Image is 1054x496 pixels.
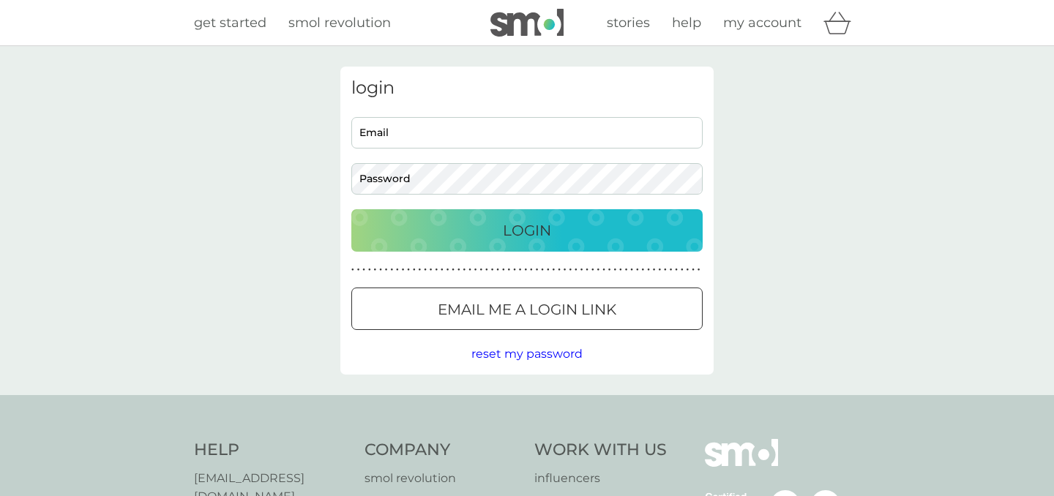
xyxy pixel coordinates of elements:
[536,266,539,274] p: ●
[613,266,616,274] p: ●
[288,12,391,34] a: smol revolution
[569,266,572,274] p: ●
[534,439,667,462] h4: Work With Us
[513,266,516,274] p: ●
[630,266,633,274] p: ●
[362,266,365,274] p: ●
[823,8,860,37] div: basket
[607,12,650,34] a: stories
[564,266,567,274] p: ●
[723,15,801,31] span: my account
[541,266,544,274] p: ●
[530,266,533,274] p: ●
[357,266,360,274] p: ●
[664,266,667,274] p: ●
[485,266,488,274] p: ●
[491,266,494,274] p: ●
[424,266,427,274] p: ●
[430,266,433,274] p: ●
[438,298,616,321] p: Email me a login link
[692,266,695,274] p: ●
[351,266,354,274] p: ●
[471,345,583,364] button: reset my password
[419,266,422,274] p: ●
[457,266,460,274] p: ●
[502,266,505,274] p: ●
[672,15,701,31] span: help
[194,439,350,462] h4: Help
[368,266,371,274] p: ●
[490,9,564,37] img: smol
[496,266,499,274] p: ●
[608,266,611,274] p: ●
[670,266,673,274] p: ●
[446,266,449,274] p: ●
[407,266,410,274] p: ●
[288,15,391,31] span: smol revolution
[379,266,382,274] p: ●
[723,12,801,34] a: my account
[558,266,561,274] p: ●
[396,266,399,274] p: ●
[553,266,556,274] p: ●
[441,266,444,274] p: ●
[547,266,550,274] p: ●
[619,266,622,274] p: ●
[435,266,438,274] p: ●
[687,266,689,274] p: ●
[642,266,645,274] p: ●
[602,266,605,274] p: ●
[503,219,551,242] p: Login
[474,266,477,274] p: ●
[452,266,455,274] p: ●
[508,266,511,274] p: ●
[468,266,471,274] p: ●
[479,266,482,274] p: ●
[647,266,650,274] p: ●
[534,469,667,488] a: influencers
[365,439,520,462] h4: Company
[374,266,377,274] p: ●
[597,266,600,274] p: ●
[675,266,678,274] p: ●
[653,266,656,274] p: ●
[672,12,701,34] a: help
[365,469,520,488] a: smol revolution
[681,266,684,274] p: ●
[519,266,522,274] p: ●
[351,78,703,99] h3: login
[194,15,266,31] span: get started
[586,266,588,274] p: ●
[607,15,650,31] span: stories
[402,266,405,274] p: ●
[351,209,703,252] button: Login
[524,266,527,274] p: ●
[385,266,388,274] p: ●
[705,439,778,489] img: smol
[390,266,393,274] p: ●
[580,266,583,274] p: ●
[575,266,578,274] p: ●
[463,266,466,274] p: ●
[413,266,416,274] p: ●
[625,266,628,274] p: ●
[194,12,266,34] a: get started
[636,266,639,274] p: ●
[658,266,661,274] p: ●
[351,288,703,330] button: Email me a login link
[698,266,700,274] p: ●
[591,266,594,274] p: ●
[471,347,583,361] span: reset my password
